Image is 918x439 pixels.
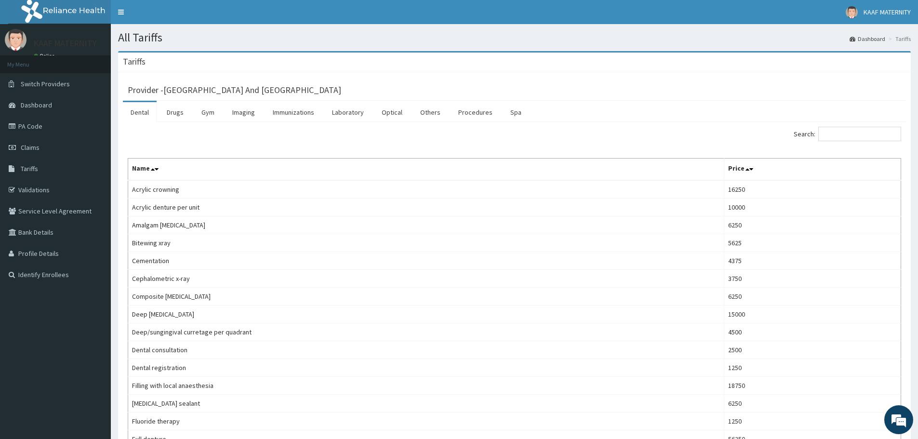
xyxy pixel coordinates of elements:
[724,341,901,359] td: 2500
[724,252,901,270] td: 4375
[128,412,724,430] td: Fluoride therapy
[724,288,901,306] td: 6250
[225,102,263,122] a: Imaging
[123,57,146,66] h3: Tariffs
[128,377,724,395] td: Filling with local anaesthesia
[128,252,724,270] td: Cementation
[265,102,322,122] a: Immunizations
[128,86,341,94] h3: Provider - [GEOGRAPHIC_DATA] And [GEOGRAPHIC_DATA]
[412,102,448,122] a: Others
[123,102,157,122] a: Dental
[21,101,52,109] span: Dashboard
[34,39,97,48] p: KAAF MATERNITY
[374,102,410,122] a: Optical
[194,102,222,122] a: Gym
[850,35,885,43] a: Dashboard
[724,306,901,323] td: 15000
[451,102,500,122] a: Procedures
[724,395,901,412] td: 6250
[724,323,901,341] td: 4500
[128,288,724,306] td: Composite [MEDICAL_DATA]
[128,306,724,323] td: Deep [MEDICAL_DATA]
[128,234,724,252] td: Bitewing xray
[128,199,724,216] td: Acrylic denture per unit
[724,159,901,181] th: Price
[818,127,901,141] input: Search:
[118,31,911,44] h1: All Tariffs
[159,102,191,122] a: Drugs
[724,216,901,234] td: 6250
[128,270,724,288] td: Cephalometric x-ray
[21,80,70,88] span: Switch Providers
[128,216,724,234] td: Amalgam [MEDICAL_DATA]
[324,102,372,122] a: Laboratory
[724,199,901,216] td: 10000
[724,412,901,430] td: 1250
[724,359,901,377] td: 1250
[794,127,901,141] label: Search:
[724,180,901,199] td: 16250
[21,143,40,152] span: Claims
[886,35,911,43] li: Tariffs
[503,102,529,122] a: Spa
[21,164,38,173] span: Tariffs
[724,234,901,252] td: 5625
[128,341,724,359] td: Dental consultation
[128,395,724,412] td: [MEDICAL_DATA] sealant
[34,53,57,59] a: Online
[128,323,724,341] td: Deep/sungingival curretage per quadrant
[724,270,901,288] td: 3750
[128,159,724,181] th: Name
[724,377,901,395] td: 18750
[128,180,724,199] td: Acrylic crowning
[128,359,724,377] td: Dental registration
[864,8,911,16] span: KAAF MATERNITY
[846,6,858,18] img: User Image
[5,29,27,51] img: User Image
